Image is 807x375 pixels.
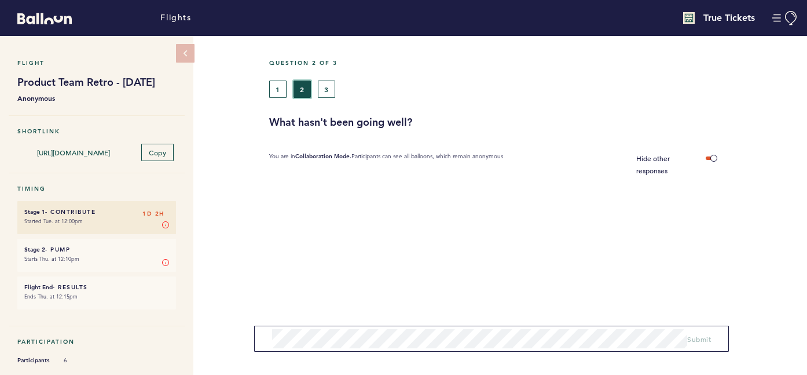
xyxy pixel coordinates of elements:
[17,185,176,192] h5: Timing
[24,283,169,291] h6: - Results
[17,128,176,135] h5: Shortlink
[24,208,45,216] small: Stage 1
[269,81,287,98] button: 1
[772,11,798,26] button: Manage Account
[269,152,505,177] p: You are in Participants can see all balloons, which remain anonymous.
[24,217,83,225] time: Started Tue. at 12:00pm
[703,11,755,25] h4: True Tickets
[141,144,174,161] button: Copy
[160,12,191,24] a: Flights
[9,12,72,24] a: Balloon
[17,59,176,67] h5: Flight
[64,356,98,365] span: 6
[294,81,311,98] button: 2
[269,59,798,67] h5: Question 2 of 3
[149,148,166,157] span: Copy
[687,334,711,344] span: Submit
[24,283,53,291] small: Flight End
[24,255,79,263] time: Starts Thu. at 12:10pm
[24,293,78,300] time: Ends Thu. at 12:15pm
[24,208,169,216] h6: - Contribute
[636,154,670,175] span: Hide other responses
[17,13,72,24] svg: Balloon
[24,246,45,253] small: Stage 2
[295,152,351,160] b: Collaboration Mode.
[17,75,176,89] h1: Product Team Retro - [DATE]
[17,92,176,104] b: Anonymous
[269,115,798,129] h3: What hasn't been going well?
[17,355,52,366] span: Participants
[17,338,176,345] h5: Participation
[318,81,335,98] button: 3
[142,208,164,220] span: 1D 2H
[687,333,711,345] button: Submit
[24,246,169,253] h6: - Pump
